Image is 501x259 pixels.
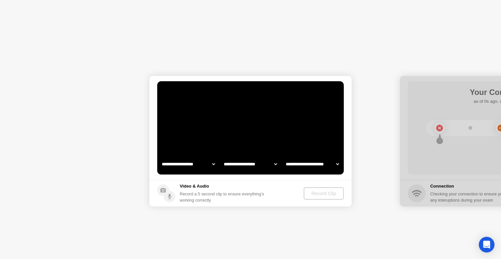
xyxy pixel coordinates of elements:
div: Open Intercom Messenger [479,237,494,252]
select: Available microphones [284,158,340,171]
select: Available cameras [160,158,216,171]
h5: Video & Audio [180,183,267,190]
div: Record Clip [306,191,341,196]
select: Available speakers [222,158,278,171]
div: Record a 5 second clip to ensure everything’s working correctly [180,191,267,203]
button: Record Clip [304,187,344,200]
